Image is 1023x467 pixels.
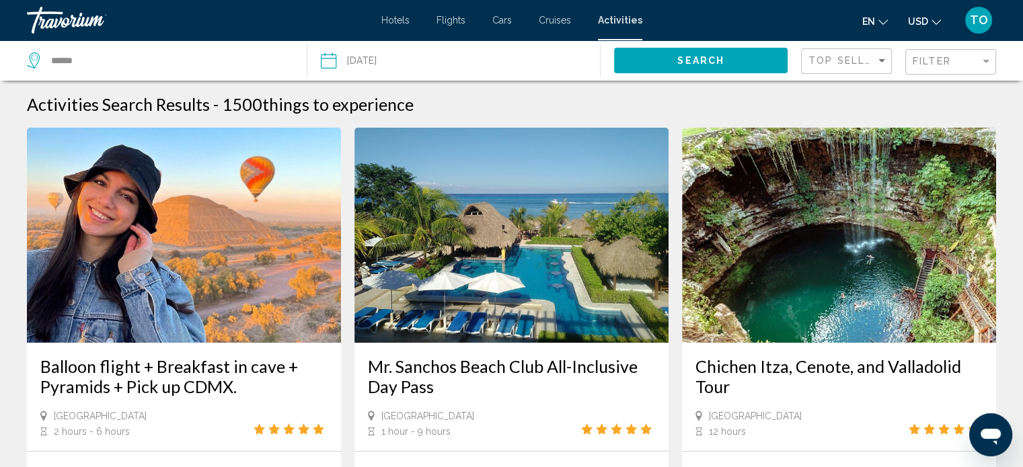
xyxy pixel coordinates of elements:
button: Change language [862,11,888,31]
button: User Menu [961,6,996,34]
img: 24.jpg [682,128,996,343]
span: [GEOGRAPHIC_DATA] [709,411,802,421]
span: things to experience [262,94,414,114]
a: Chichen Itza, Cenote, and Valladolid Tour [695,356,983,396]
span: TO [970,13,988,27]
img: e3.jpg [27,128,341,343]
h2: 1500 [222,94,414,114]
span: Top Sellers [808,55,886,66]
a: Mr. Sanchos Beach Club All-Inclusive Day Pass [368,356,655,396]
span: 1 hour - 9 hours [381,426,451,437]
span: [GEOGRAPHIC_DATA] [54,411,147,421]
span: USD [908,16,928,27]
iframe: Button to launch messaging window [969,413,1012,456]
button: Change currency [908,11,941,31]
a: Travorium [27,7,368,34]
span: - [213,94,219,114]
a: Hotels [381,15,410,26]
img: 45.jpg [354,128,669,343]
h1: Activities Search Results [27,94,210,114]
a: Cars [492,15,512,26]
button: Filter [905,48,996,76]
a: Balloon flight + Breakfast in cave + Pyramids + Pick up CDMX. [40,356,328,396]
a: Flights [437,15,465,26]
a: Cruises [539,15,571,26]
a: Activities [598,15,642,26]
button: Date: Aug 29, 2025 [321,40,601,81]
button: Search [614,48,788,73]
span: en [862,16,875,27]
span: Search [677,56,724,67]
span: 2 hours - 6 hours [54,426,130,437]
span: Filter [913,56,951,67]
span: 12 hours [709,426,746,437]
mat-select: Sort by [808,56,888,67]
span: [GEOGRAPHIC_DATA] [381,411,474,421]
